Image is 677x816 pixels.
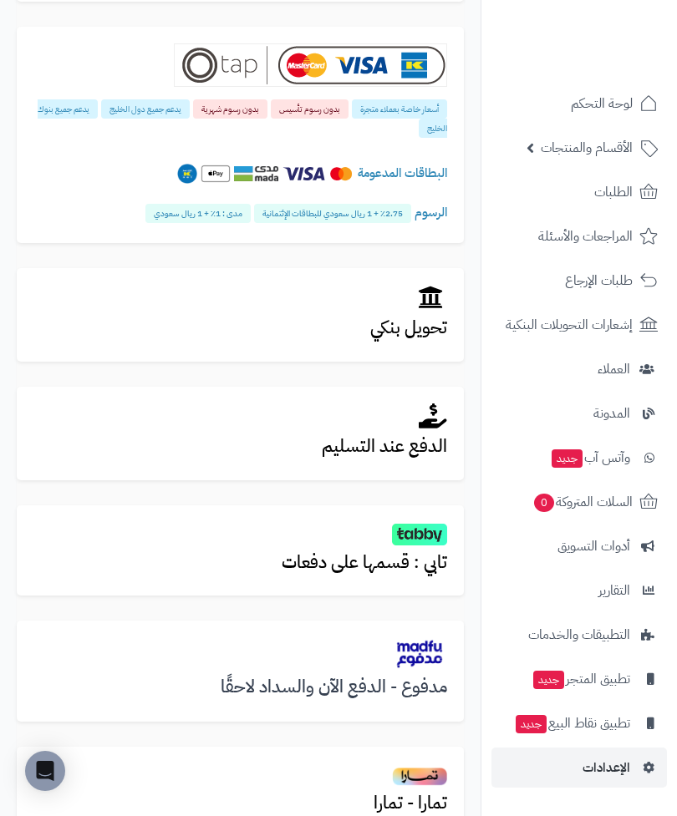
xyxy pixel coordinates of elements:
span: وآتس آب [550,446,630,469]
span: التقارير [598,579,630,602]
a: الدفع عند التسليم [17,387,464,480]
span: بدون رسوم تأسيس [271,99,349,119]
img: tamarapay.png [392,767,447,787]
span: تطبيق نقاط البيع [514,712,630,735]
span: أدوات التسويق [557,535,630,558]
span: يدعم جميع بنوك الخليج [38,99,447,138]
span: المراجعات والأسئلة [538,225,633,248]
img: tabby.png [392,524,447,545]
span: التطبيقات والخدمات [528,623,630,646]
h3: الدفع عند التسليم [33,437,447,456]
span: أسعار خاصة بعملاء متجرة [352,99,447,119]
span: 0 [534,494,554,512]
span: جديد [516,715,547,733]
a: Tap أسعار خاصة بعملاء متجرة بدون رسوم تأسيس بدون رسوم شهرية يدعم جميع دول الخليج يدعم جميع بنوك ا... [17,27,464,243]
a: طلبات الإرجاع [491,261,667,301]
img: logo-2.png [563,39,661,74]
span: الطلبات [594,180,633,204]
div: Open Intercom Messenger [25,751,65,791]
span: الإعدادات [583,756,630,779]
a: إشعارات التحويلات البنكية [491,305,667,345]
a: التقارير [491,570,667,611]
span: يدعم جميع دول الخليج [101,99,190,119]
span: المدونة [593,402,630,425]
h3: مدفوع - الدفع الآن والسداد لاحقًا [33,677,447,697]
h3: تمارا - تمارا [33,793,447,813]
h3: تابي : قسمها على دفعات [33,553,447,572]
span: الرسوم [415,203,447,221]
img: madfu.png [392,637,447,670]
a: تابي : قسمها على دفعات [17,505,464,596]
span: جديد [552,449,583,468]
a: وآتس آبجديد [491,438,667,478]
a: العملاء [491,349,667,389]
span: العملاء [598,357,630,381]
a: تطبيق نقاط البيعجديد [491,703,667,743]
a: الطلبات [491,172,667,212]
a: السلات المتروكة0 [491,482,667,522]
span: 2.75٪ + 1 ريال سعودي للبطاقات الإئتمانية [254,204,411,223]
span: جديد [533,671,564,689]
span: بدون رسوم شهرية [193,99,267,119]
a: التطبيقات والخدمات [491,615,667,655]
a: أدوات التسويق [491,526,667,566]
a: الإعدادات [491,748,667,788]
span: مدى : 1٪ + 1 ريال سعودي [145,204,251,223]
span: تطبيق المتجر [532,667,630,691]
a: لوحة التحكم [491,84,667,124]
span: لوحة التحكم [571,92,633,115]
a: المراجعات والأسئلة [491,216,667,256]
span: البطاقات المدعومة [358,164,447,182]
span: إشعارات التحويلات البنكية [506,313,633,337]
h3: تحويل بنكي [33,318,447,337]
span: طلبات الإرجاع [565,269,633,292]
span: السلات المتروكة [532,490,633,514]
a: المدونة [491,393,667,433]
a: تحويل بنكي [17,268,464,362]
a: تطبيق المتجرجديد [491,659,667,699]
img: Tap [174,43,447,87]
span: الأقسام والمنتجات [541,136,633,160]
